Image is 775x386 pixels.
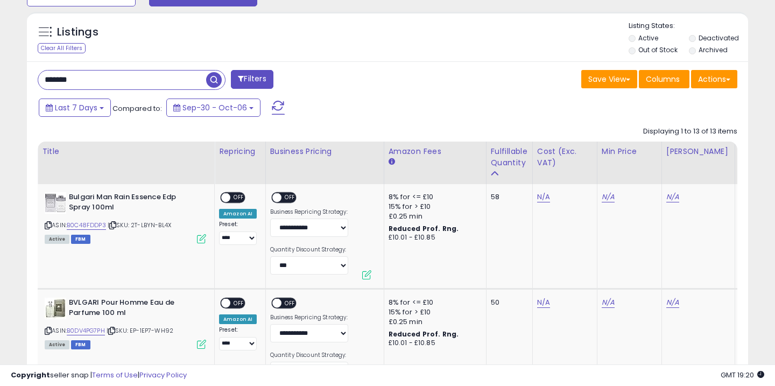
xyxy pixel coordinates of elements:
[270,314,348,321] label: Business Repricing Strategy:
[219,326,257,350] div: Preset:
[55,102,97,113] span: Last 7 Days
[581,70,637,88] button: Save View
[57,25,98,40] h5: Listings
[270,352,348,359] label: Quantity Discount Strategy:
[602,146,657,157] div: Min Price
[270,146,379,157] div: Business Pricing
[646,74,680,85] span: Columns
[45,192,206,242] div: ASIN:
[219,209,257,219] div: Amazon AI
[389,192,478,202] div: 8% for <= £10
[537,297,550,308] a: N/A
[45,235,69,244] span: All listings currently available for purchase on Amazon
[38,43,86,53] div: Clear All Filters
[69,192,200,215] b: Bulgari Man Rain Essence Edp Spray 100ml
[491,192,524,202] div: 58
[139,370,187,380] a: Privacy Policy
[39,99,111,117] button: Last 7 Days
[45,340,69,349] span: All listings currently available for purchase on Amazon
[389,317,478,327] div: £0.25 min
[666,192,679,202] a: N/A
[691,70,737,88] button: Actions
[281,299,299,308] span: OFF
[602,297,615,308] a: N/A
[491,298,524,307] div: 50
[219,146,261,157] div: Repricing
[231,70,273,89] button: Filters
[219,221,257,245] div: Preset:
[699,33,739,43] label: Deactivated
[389,298,478,307] div: 8% for <= £10
[92,370,138,380] a: Terms of Use
[107,326,173,335] span: | SKU: EP-1EP7-WH92
[166,99,260,117] button: Sep-30 - Oct-06
[270,246,348,254] label: Quantity Discount Strategy:
[666,297,679,308] a: N/A
[389,233,478,242] div: £10.01 - £10.85
[230,299,248,308] span: OFF
[112,103,162,114] span: Compared to:
[67,221,106,230] a: B0C48FDDP3
[389,146,482,157] div: Amazon Fees
[389,339,478,348] div: £10.01 - £10.85
[270,208,348,216] label: Business Repricing Strategy:
[491,146,528,169] div: Fulfillable Quantity
[389,202,478,212] div: 15% for > £10
[389,212,478,221] div: £0.25 min
[71,235,90,244] span: FBM
[721,370,764,380] span: 2025-10-14 19:20 GMT
[45,192,66,214] img: 41tboxRq8SL._SL40_.jpg
[666,146,730,157] div: [PERSON_NAME]
[11,370,50,380] strong: Copyright
[45,298,206,348] div: ASIN:
[11,370,187,381] div: seller snap | |
[67,326,105,335] a: B0DV4PG7PH
[699,45,728,54] label: Archived
[537,192,550,202] a: N/A
[71,340,90,349] span: FBM
[281,193,299,202] span: OFF
[602,192,615,202] a: N/A
[643,127,737,137] div: Displaying 1 to 13 of 13 items
[42,146,210,157] div: Title
[69,298,200,320] b: BVLGARI Pour Homme Eau de Parfume 100 ml
[108,221,171,229] span: | SKU: 2T-LBYN-BL4X
[638,33,658,43] label: Active
[389,307,478,317] div: 15% for > £10
[182,102,247,113] span: Sep-30 - Oct-06
[389,329,459,339] b: Reduced Prof. Rng.
[219,314,257,324] div: Amazon AI
[639,70,689,88] button: Columns
[638,45,678,54] label: Out of Stock
[230,193,248,202] span: OFF
[389,157,395,167] small: Amazon Fees.
[537,146,593,169] div: Cost (Exc. VAT)
[389,224,459,233] b: Reduced Prof. Rng.
[629,21,749,31] p: Listing States:
[45,298,66,319] img: 41p7WxtNBAL._SL40_.jpg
